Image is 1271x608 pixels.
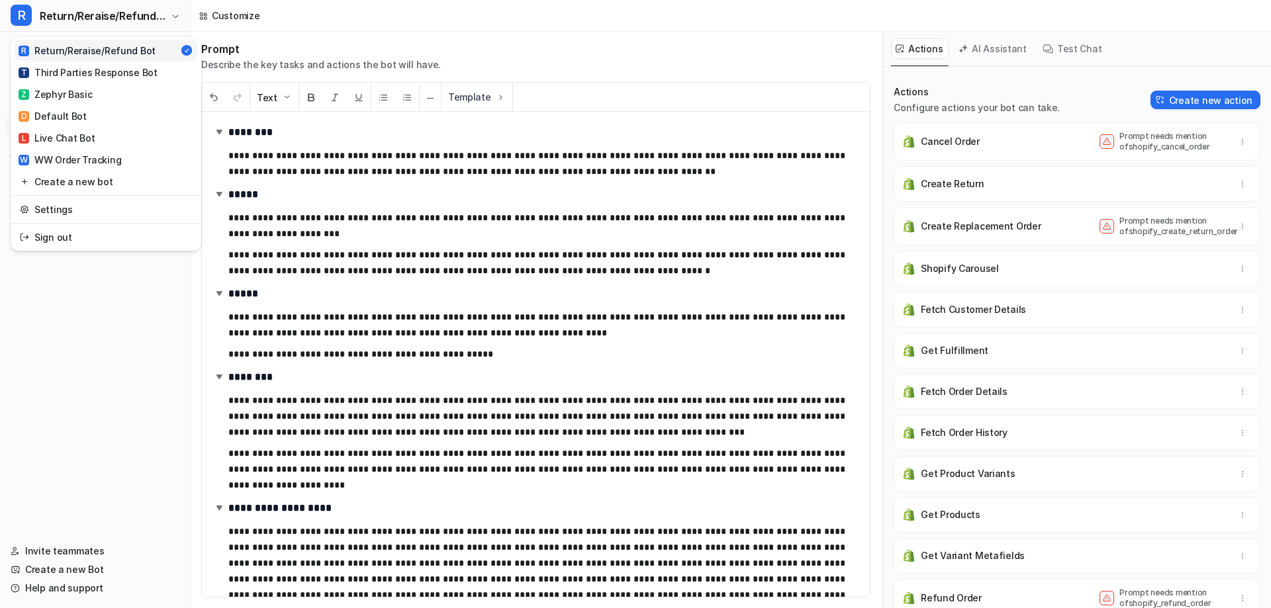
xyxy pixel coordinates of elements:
img: Get Products icon [902,508,916,521]
a: History [5,59,185,77]
a: Reports [5,78,185,97]
img: Cancel Order icon [902,135,916,148]
img: Create Return icon [902,177,916,191]
span: R [19,46,29,56]
p: Configure actions your bot can take. [894,101,1060,114]
button: Actions [891,38,949,59]
span: R [11,5,32,26]
img: Template [495,92,506,103]
button: Ordered List [395,83,419,112]
p: Get Products [921,508,980,521]
button: Integrations [5,151,71,164]
button: ─ [420,83,441,112]
img: expand-arrow.svg [212,187,226,200]
div: Default Bot [19,109,87,123]
span: L [19,133,29,144]
a: Chat [5,40,185,58]
a: Sign out [15,226,197,248]
p: Refund Order [921,591,982,605]
p: Fetch Customer Details [921,303,1026,316]
a: Create a new Bot [5,560,185,579]
img: Create action [1156,95,1165,105]
button: Redo [226,83,250,112]
p: Get Fulfillment [921,344,988,357]
button: Underline [347,83,371,112]
img: Bold [306,92,316,103]
img: expand-arrow.svg [212,370,226,383]
a: Customize [5,116,185,135]
a: ShopifyShopify [5,210,185,228]
div: Customize [212,9,259,22]
img: Undo [209,92,219,103]
img: Fetch Order Details icon [902,385,916,398]
p: Shopify Carousel [921,262,999,275]
button: AI Assistant [954,38,1033,59]
img: expand-arrow.svg [212,125,226,138]
button: Test Chat [1038,38,1107,59]
img: Get Variant Metafields icon [902,549,916,562]
img: Get Product Variants icon [902,467,916,480]
p: Describe the key tasks and actions the bot will have. [201,58,441,71]
button: Undo [202,83,226,112]
p: Actions [894,85,1060,99]
img: expand menu [8,153,17,162]
img: reset [20,202,29,216]
button: Italic [323,83,347,112]
img: expand-arrow.svg [212,501,226,514]
a: Invite teammates [5,542,185,560]
button: Create new action [1151,91,1260,109]
img: Shopify Carousel icon [902,262,916,275]
a: Settings [15,198,197,220]
p: Create Return [921,177,984,191]
img: Create Replacement Order icon [902,220,916,233]
p: Prompt needs mention of shopify_cancel_order [1119,131,1225,152]
div: RReturn/Reraise/Refund Bot [11,37,201,251]
a: Articles [5,97,185,116]
img: reset [20,175,29,189]
div: Third Parties Response Bot [19,65,158,79]
span: T [19,67,29,78]
img: Fetch Order History icon [902,426,916,439]
p: Create Replacement Order [921,220,1041,233]
img: Underline [353,92,364,103]
p: Cancel Order [921,135,980,148]
img: reset [20,230,29,244]
p: Fetch Order Details [921,385,1008,398]
img: Refund Order icon [902,591,916,605]
p: Prompt needs mention of shopify_create_return_order [1119,216,1225,237]
img: Italic [330,92,340,103]
p: Fetch Order History [921,426,1008,439]
img: Fetch Customer Details icon [902,303,916,316]
img: Get Fulfillment icon [902,344,916,357]
img: Redo [232,92,243,103]
button: Bold [299,83,323,112]
img: expand-arrow.svg [212,286,226,300]
a: wovenwood.co.uk[DOMAIN_NAME] [5,167,185,185]
img: Unordered List [378,92,389,103]
img: Ordered List [402,92,412,103]
a: Create a new bot [15,171,197,193]
div: Zephyr Basic [19,87,93,101]
span: D [19,111,29,122]
a: Explore all integrations [5,231,185,249]
span: Return/Reraise/Refund Bot [40,7,167,25]
p: Get Variant Metafields [921,549,1025,562]
div: WW Order Tracking [19,153,121,167]
button: Unordered List [371,83,395,112]
p: Get Product Variants [921,467,1015,480]
button: Text [250,83,299,112]
div: Live Chat Bot [19,131,95,145]
span: Z [19,89,29,100]
div: Return/Reraise/Refund Bot [19,44,156,58]
span: W [19,155,29,165]
a: Help and support [5,579,185,597]
img: Dropdown Down Arrow [281,92,292,103]
h1: Prompt [201,42,441,56]
button: Template [442,83,512,111]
